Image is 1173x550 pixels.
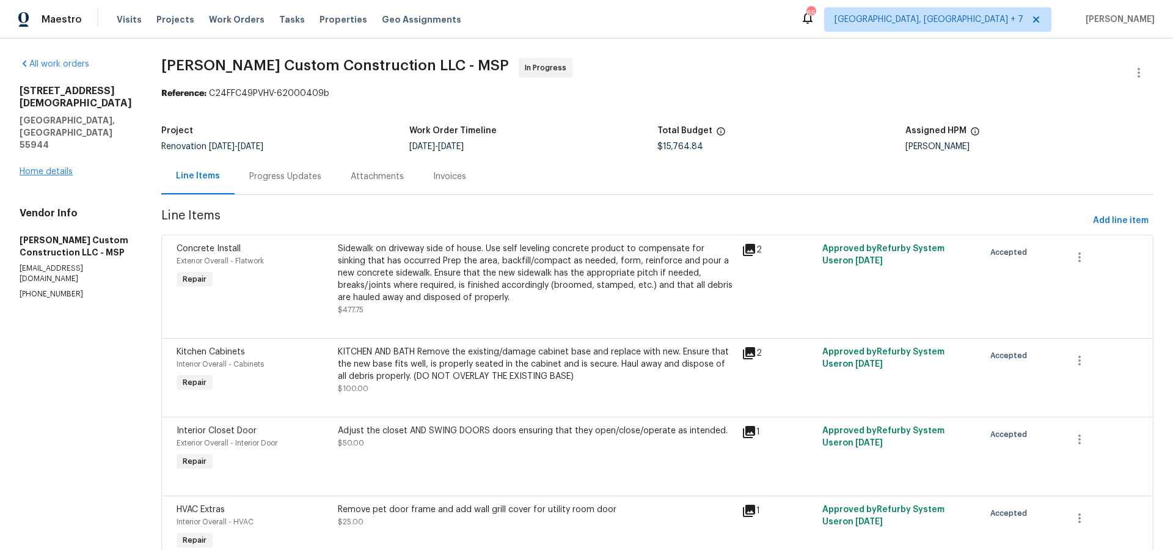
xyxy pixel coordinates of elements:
span: Properties [320,13,367,26]
div: Invoices [433,170,466,183]
div: Progress Updates [249,170,321,183]
span: Kitchen Cabinets [177,348,245,356]
a: All work orders [20,60,89,68]
span: Repair [178,534,211,546]
span: [PERSON_NAME] [1081,13,1155,26]
span: Approved by Refurby System User on [822,427,945,447]
span: Accepted [990,507,1032,519]
span: $477.75 [338,306,364,313]
h5: Work Order Timeline [409,127,497,135]
span: $25.00 [338,518,364,526]
span: Repair [178,376,211,389]
span: [DATE] [209,142,235,151]
span: Concrete Install [177,244,241,253]
h5: Project [161,127,193,135]
h5: Total Budget [657,127,712,135]
span: $15,764.84 [657,142,703,151]
div: Line Items [176,170,220,182]
span: Visits [117,13,142,26]
span: Interior Overall - Cabinets [177,361,264,368]
button: Add line item [1088,210,1153,232]
div: 1 [742,425,815,439]
span: Repair [178,273,211,285]
div: Attachments [351,170,404,183]
span: $100.00 [338,385,368,392]
h2: [STREET_ADDRESS][DEMOGRAPHIC_DATA] [20,85,132,109]
span: - [409,142,464,151]
p: [EMAIL_ADDRESS][DOMAIN_NAME] [20,263,132,284]
span: Accepted [990,350,1032,362]
span: [DATE] [855,439,883,447]
span: Add line item [1093,213,1149,229]
span: [DATE] [855,518,883,526]
a: Home details [20,167,73,176]
span: Geo Assignments [382,13,461,26]
span: [DATE] [409,142,435,151]
div: Sidewalk on driveway side of house. Use self leveling concrete product to compensate for sinking ... [338,243,734,304]
div: 2 [742,243,815,257]
span: [DATE] [438,142,464,151]
h5: [GEOGRAPHIC_DATA], [GEOGRAPHIC_DATA] 55944 [20,114,132,151]
span: [DATE] [238,142,263,151]
span: $50.00 [338,439,364,447]
b: Reference: [161,89,206,98]
span: Approved by Refurby System User on [822,348,945,369]
span: In Progress [525,62,571,74]
div: 1 [742,504,815,518]
span: Interior Overall - HVAC [177,518,254,526]
span: Approved by Refurby System User on [822,505,945,526]
span: - [209,142,263,151]
span: [PERSON_NAME] Custom Construction LLC - MSP [161,58,509,73]
span: Line Items [161,210,1088,232]
div: [PERSON_NAME] [905,142,1153,151]
span: The total cost of line items that have been proposed by Opendoor. This sum includes line items th... [716,127,726,142]
span: HVAC Extras [177,505,225,514]
span: [DATE] [855,257,883,265]
h5: [PERSON_NAME] Custom Construction LLC - MSP [20,234,132,258]
span: Repair [178,455,211,468]
span: Maestro [42,13,82,26]
span: The hpm assigned to this work order. [970,127,980,142]
div: 2 [742,346,815,361]
span: [GEOGRAPHIC_DATA], [GEOGRAPHIC_DATA] + 7 [835,13,1023,26]
span: Tasks [279,15,305,24]
span: Accepted [990,428,1032,441]
h4: Vendor Info [20,207,132,219]
div: KITCHEN AND BATH Remove the existing/damage cabinet base and replace with new. Ensure that the ne... [338,346,734,383]
span: Accepted [990,246,1032,258]
span: Interior Closet Door [177,427,257,435]
span: Exterior Overall - Flatwork [177,257,264,265]
span: Work Orders [209,13,265,26]
div: C24FFC49PVHV-62000409b [161,87,1153,100]
div: Remove pet door frame and add wall grill cover for utility room door [338,504,734,516]
div: 65 [806,7,815,20]
span: Approved by Refurby System User on [822,244,945,265]
div: Adjust the closet AND SWING DOORS doors ensuring that they open/close/operate as intended. [338,425,734,437]
p: [PHONE_NUMBER] [20,289,132,299]
span: [DATE] [855,360,883,369]
span: Renovation [161,142,263,151]
span: Projects [156,13,194,26]
span: Exterior Overall - Interior Door [177,439,277,447]
h5: Assigned HPM [905,127,967,135]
